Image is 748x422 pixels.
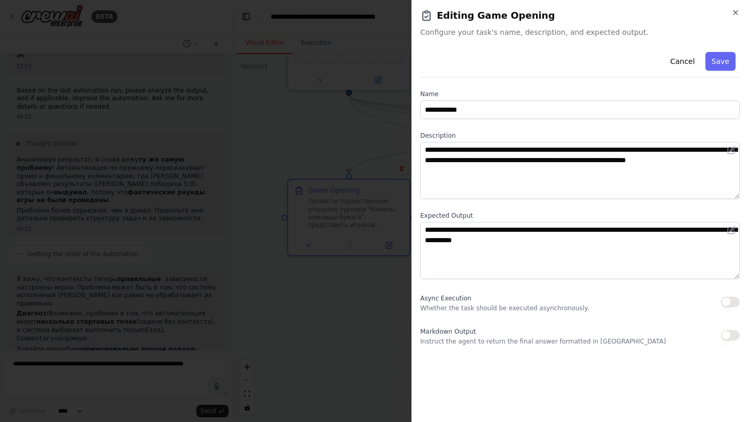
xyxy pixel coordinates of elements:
label: Expected Output [420,212,740,220]
label: Name [420,90,740,98]
button: Open in editor [725,224,738,236]
span: Configure your task's name, description, and expected output. [420,27,740,37]
span: Async Execution [420,295,471,302]
p: Whether the task should be executed asynchronously. [420,304,589,312]
span: Markdown Output [420,328,476,335]
button: Cancel [664,52,701,71]
button: Open in editor [725,144,738,156]
label: Description [420,131,740,140]
button: Save [705,52,736,71]
h2: Editing Game Opening [420,8,740,23]
p: Instruct the agent to return the final answer formatted in [GEOGRAPHIC_DATA] [420,337,666,346]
